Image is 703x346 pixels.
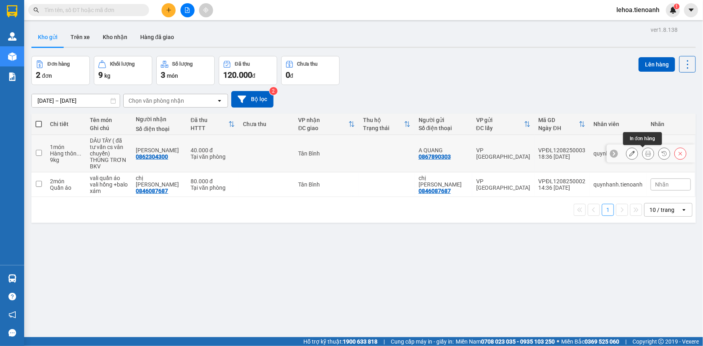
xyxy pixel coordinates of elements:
div: VP [GEOGRAPHIC_DATA] [476,178,531,191]
th: Toggle SortBy [359,114,415,135]
span: | [625,337,626,346]
span: đ [290,73,293,79]
th: Toggle SortBy [294,114,359,135]
div: ver 1.8.138 [651,25,678,34]
div: Tân Bình [298,181,355,188]
div: 14:36 [DATE] [539,184,585,191]
div: Số điện thoại [419,125,468,131]
span: lehoa.tienoanh [610,5,666,15]
button: file-add [180,3,195,17]
div: vali hồng +balo xám [90,181,128,194]
button: Hàng đã giao [134,27,180,47]
div: VP gửi [476,117,524,123]
span: Hỗ trợ kỹ thuật: [303,337,377,346]
div: ĐC giao [298,125,348,131]
span: caret-down [688,6,695,14]
button: Đã thu120.000đ [219,56,277,85]
span: search [33,7,39,13]
div: Chi tiết [50,121,82,127]
span: kg [104,73,110,79]
div: 9 kg [50,157,82,163]
div: Hàng thông thường [50,150,82,157]
button: Khối lượng9kg [94,56,152,85]
div: Tại văn phòng [191,184,235,191]
div: 0862304300 [136,153,168,160]
div: VP [GEOGRAPHIC_DATA] [476,147,531,160]
div: Chưa thu [297,61,318,67]
span: message [8,329,16,337]
div: Đã thu [191,117,228,123]
button: Lên hàng [639,57,675,72]
button: plus [162,3,176,17]
span: Miền Nam [456,337,555,346]
div: VPĐL1208250003 [539,147,585,153]
span: notification [8,311,16,319]
span: 3 [161,70,165,80]
span: 2 [36,70,40,80]
span: file-add [185,7,190,13]
div: Tân Bình [298,150,355,157]
div: VP nhận [298,117,348,123]
div: Tại văn phòng [191,153,235,160]
span: ... [77,150,81,157]
div: Số điện thoại [136,126,183,132]
img: logo-vxr [7,5,17,17]
div: Nhân viên [593,121,643,127]
div: Người nhận [136,116,183,122]
button: aim [199,3,213,17]
span: 120.000 [223,70,252,80]
div: Chưa thu [243,121,290,127]
div: In đơn hàng [623,132,662,145]
span: 9 [98,70,103,80]
div: 10 / trang [649,206,674,214]
div: 40.000 đ [191,147,235,153]
span: Cung cấp máy in - giấy in: [391,337,454,346]
svg: open [216,97,223,104]
div: Đã thu [235,61,250,67]
div: quynhanh.tienoanh [593,181,643,188]
th: Toggle SortBy [472,114,535,135]
button: Kho nhận [96,27,134,47]
div: Tên món [90,117,128,123]
span: plus [166,7,172,13]
div: VPĐL1208250002 [539,178,585,184]
div: 1 món [50,144,82,150]
div: 80.000 đ [191,178,235,184]
span: question-circle [8,293,16,300]
button: 1 [602,204,614,216]
div: Nhãn [651,121,691,127]
sup: 1 [674,4,680,9]
strong: 0369 525 060 [585,338,619,345]
div: Sửa đơn hàng [626,147,638,160]
div: vali quần áo [90,175,128,181]
div: Mã GD [539,117,579,123]
span: ⚪️ [557,340,559,343]
div: Quần áo [50,184,82,191]
input: Tìm tên, số ĐT hoặc mã đơn [44,6,139,15]
div: ĐC lấy [476,125,524,131]
span: 1 [675,4,678,9]
img: icon-new-feature [670,6,677,14]
div: 0867890303 [419,153,451,160]
div: DÂU TÂY ( đã tư vấn cs vân chuyển) [90,137,128,157]
div: HTTT [191,125,228,131]
div: 0846087687 [136,188,168,194]
th: Toggle SortBy [535,114,589,135]
div: ANH ĐIỀN [136,147,183,153]
div: Thu hộ [363,117,404,123]
svg: open [681,207,687,213]
span: đ [252,73,255,79]
sup: 2 [270,87,278,95]
div: Khối lượng [110,61,135,67]
button: Bộ lọc [231,91,274,108]
span: món [167,73,178,79]
div: 2 món [50,178,82,184]
span: copyright [658,339,664,344]
div: THÙNG TRƠN BKV [90,157,128,170]
button: caret-down [684,3,698,17]
img: warehouse-icon [8,32,17,41]
button: Đơn hàng2đơn [31,56,90,85]
input: Select a date range. [32,94,120,107]
div: Người gửi [419,117,468,123]
span: 0 [286,70,290,80]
